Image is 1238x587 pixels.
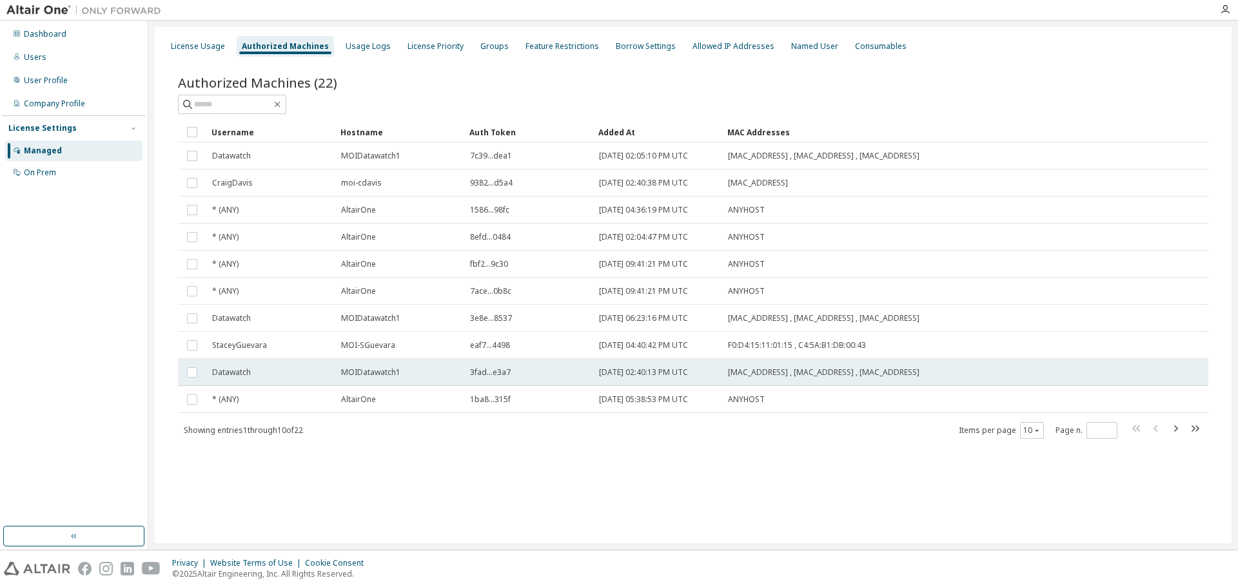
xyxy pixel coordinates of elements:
img: linkedin.svg [121,562,134,575]
span: 1ba8...315f [470,394,511,405]
span: ANYHOST [728,394,765,405]
span: F0:D4:15:11:01:15 , C4:5A:B1:DB:00:43 [728,340,866,351]
span: eaf7...4498 [470,340,510,351]
span: * (ANY) [212,394,239,405]
span: ANYHOST [728,205,765,215]
span: ANYHOST [728,259,765,269]
span: [DATE] 04:40:42 PM UTC [599,340,688,351]
span: [MAC_ADDRESS] , [MAC_ADDRESS] , [MAC_ADDRESS] [728,313,919,323]
span: Authorized Machines (22) [178,73,337,91]
span: [DATE] 06:23:16 PM UTC [599,313,688,323]
div: Company Profile [24,99,85,109]
span: [MAC_ADDRESS] [728,178,788,188]
span: [DATE] 09:41:21 PM UTC [599,259,688,269]
span: ANYHOST [728,232,765,242]
span: [DATE] 04:36:19 PM UTC [599,205,688,215]
span: * (ANY) [212,259,239,269]
img: youtube.svg [142,562,161,575]
span: [DATE] 02:04:47 PM UTC [599,232,688,242]
span: AltairOne [341,394,376,405]
span: Datawatch [212,151,251,161]
span: 7ace...0b8c [470,286,511,296]
span: 8efd...0484 [470,232,511,242]
span: [DATE] 09:41:21 PM UTC [599,286,688,296]
span: CraigDavis [212,178,253,188]
span: Showing entries 1 through 10 of 22 [184,425,303,436]
button: 10 [1023,425,1041,436]
div: Username [211,122,330,142]
img: altair_logo.svg [4,562,70,575]
div: Auth Token [469,122,588,142]
div: Cookie Consent [305,558,371,568]
div: Privacy [172,558,210,568]
span: * (ANY) [212,232,239,242]
div: Dashboard [24,29,66,39]
span: 3e8e...8537 [470,313,512,323]
span: Page n. [1056,422,1117,439]
span: AltairOne [341,286,376,296]
div: Groups [480,41,509,52]
span: AltairOne [341,205,376,215]
span: [DATE] 02:40:38 PM UTC [599,178,688,188]
span: [MAC_ADDRESS] , [MAC_ADDRESS] , [MAC_ADDRESS] [728,151,919,161]
div: Website Terms of Use [210,558,305,568]
span: 9382...d5a4 [470,178,513,188]
span: [DATE] 02:05:10 PM UTC [599,151,688,161]
span: MOIDatawatch1 [341,313,400,323]
span: [MAC_ADDRESS] , [MAC_ADDRESS] , [MAC_ADDRESS] [728,367,919,378]
span: AltairOne [341,232,376,242]
span: 7c39...dea1 [470,151,512,161]
div: Hostname [340,122,459,142]
span: MOIDatawatch1 [341,151,400,161]
div: License Priority [408,41,464,52]
p: © 2025 Altair Engineering, Inc. All Rights Reserved. [172,568,371,579]
img: Altair One [6,4,168,17]
div: User Profile [24,75,68,86]
div: License Usage [171,41,225,52]
div: Added At [598,122,717,142]
img: instagram.svg [99,562,113,575]
span: ANYHOST [728,286,765,296]
span: Datawatch [212,367,251,378]
div: Allowed IP Addresses [693,41,774,52]
img: facebook.svg [78,562,92,575]
span: MOI-SGuevara [341,340,395,351]
div: Authorized Machines [242,41,329,52]
span: MOIDatawatch1 [341,367,400,378]
span: fbf2...9c30 [470,259,508,269]
div: Consumables [855,41,907,52]
div: MAC Addresses [727,122,1073,142]
div: Borrow Settings [616,41,676,52]
span: [DATE] 02:40:13 PM UTC [599,367,688,378]
div: Managed [24,146,62,156]
div: Named User [791,41,838,52]
div: License Settings [8,123,77,133]
span: 3fad...e3a7 [470,367,511,378]
span: moi-cdavis [341,178,382,188]
span: Items per page [959,422,1044,439]
span: 1586...98fc [470,205,509,215]
div: Users [24,52,46,63]
span: Datawatch [212,313,251,323]
span: StaceyGuevara [212,340,267,351]
span: * (ANY) [212,286,239,296]
div: On Prem [24,168,56,178]
span: * (ANY) [212,205,239,215]
div: Usage Logs [346,41,391,52]
div: Feature Restrictions [526,41,599,52]
span: [DATE] 05:38:53 PM UTC [599,394,688,405]
span: AltairOne [341,259,376,269]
